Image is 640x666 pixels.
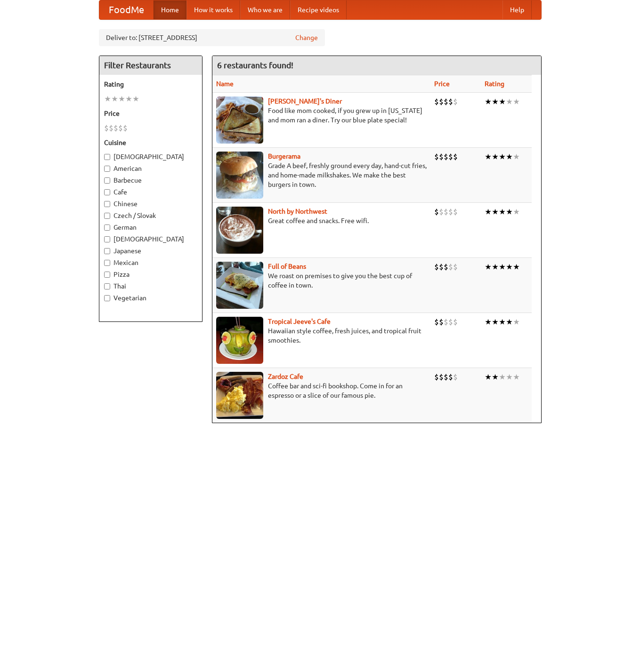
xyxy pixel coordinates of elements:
[439,152,444,162] li: $
[104,189,110,195] input: Cafe
[453,317,458,327] li: $
[268,373,303,380] a: Zardoz Cafe
[444,262,448,272] li: $
[499,317,506,327] li: ★
[104,166,110,172] input: American
[118,94,125,104] li: ★
[104,94,111,104] li: ★
[104,154,110,160] input: [DEMOGRAPHIC_DATA]
[499,372,506,382] li: ★
[268,263,306,270] b: Full of Beans
[434,80,450,88] a: Price
[104,201,110,207] input: Chinese
[216,381,427,400] p: Coffee bar and sci-fi bookshop. Come in for an espresso or a slice of our famous pie.
[513,152,520,162] li: ★
[513,96,520,107] li: ★
[104,246,197,256] label: Japanese
[492,96,499,107] li: ★
[99,29,325,46] div: Deliver to: [STREET_ADDRESS]
[492,317,499,327] li: ★
[485,372,492,382] li: ★
[506,317,513,327] li: ★
[216,106,427,125] p: Food like mom cooked, if you grew up in [US_STATE] and mom ran a diner. Try our blue plate special!
[453,207,458,217] li: $
[216,152,263,199] img: burgerama.jpg
[104,177,110,184] input: Barbecue
[268,208,327,215] a: North by Northwest
[448,372,453,382] li: $
[444,207,448,217] li: $
[439,96,444,107] li: $
[506,207,513,217] li: ★
[453,96,458,107] li: $
[434,317,439,327] li: $
[448,96,453,107] li: $
[499,207,506,217] li: ★
[118,123,123,133] li: $
[123,123,128,133] li: $
[104,281,197,291] label: Thai
[154,0,186,19] a: Home
[216,262,263,309] img: beans.jpg
[216,271,427,290] p: We roast on premises to give you the best cup of coffee in town.
[439,262,444,272] li: $
[506,152,513,162] li: ★
[104,187,197,197] label: Cafe
[453,372,458,382] li: $
[104,176,197,185] label: Barbecue
[104,283,110,289] input: Thai
[434,152,439,162] li: $
[485,96,492,107] li: ★
[216,216,427,225] p: Great coffee and snacks. Free wifi.
[492,207,499,217] li: ★
[268,152,300,160] a: Burgerama
[434,207,439,217] li: $
[268,97,342,105] b: [PERSON_NAME]'s Diner
[290,0,347,19] a: Recipe videos
[240,0,290,19] a: Who we are
[485,317,492,327] li: ★
[448,152,453,162] li: $
[448,262,453,272] li: $
[444,96,448,107] li: $
[104,213,110,219] input: Czech / Slovak
[216,317,263,364] img: jeeves.jpg
[434,96,439,107] li: $
[453,152,458,162] li: $
[216,326,427,345] p: Hawaiian style coffee, fresh juices, and tropical fruit smoothies.
[104,295,110,301] input: Vegetarian
[113,123,118,133] li: $
[492,372,499,382] li: ★
[216,207,263,254] img: north.jpg
[434,372,439,382] li: $
[111,94,118,104] li: ★
[216,161,427,189] p: Grade A beef, freshly ground every day, hand-cut fries, and home-made milkshakes. We make the bes...
[499,262,506,272] li: ★
[104,293,197,303] label: Vegetarian
[104,211,197,220] label: Czech / Slovak
[513,372,520,382] li: ★
[485,262,492,272] li: ★
[104,109,197,118] h5: Price
[104,225,110,231] input: German
[109,123,113,133] li: $
[104,199,197,209] label: Chinese
[485,152,492,162] li: ★
[104,123,109,133] li: $
[295,33,318,42] a: Change
[186,0,240,19] a: How it works
[492,152,499,162] li: ★
[99,0,154,19] a: FoodMe
[439,317,444,327] li: $
[513,262,520,272] li: ★
[217,61,293,70] ng-pluralize: 6 restaurants found!
[132,94,139,104] li: ★
[439,207,444,217] li: $
[448,207,453,217] li: $
[104,270,197,279] label: Pizza
[104,236,110,242] input: [DEMOGRAPHIC_DATA]
[492,262,499,272] li: ★
[439,372,444,382] li: $
[453,262,458,272] li: $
